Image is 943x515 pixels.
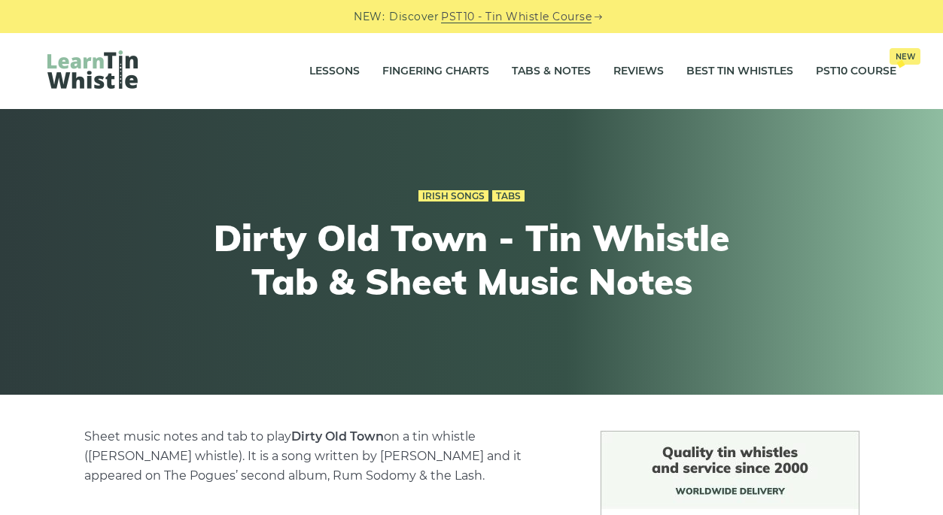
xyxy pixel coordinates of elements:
a: Best Tin Whistles [686,53,793,90]
span: New [890,48,920,65]
a: Tabs & Notes [512,53,591,90]
strong: Dirty Old Town [291,429,384,444]
img: LearnTinWhistle.com [47,50,138,89]
a: Tabs [492,190,525,202]
p: Sheet music notes and tab to play on a tin whistle ([PERSON_NAME] whistle). It is a song written ... [84,427,564,486]
a: Irish Songs [418,190,488,202]
a: Fingering Charts [382,53,489,90]
h1: Dirty Old Town - Tin Whistle Tab & Sheet Music Notes [195,217,749,303]
a: PST10 CourseNew [816,53,896,90]
a: Reviews [613,53,664,90]
a: Lessons [309,53,360,90]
